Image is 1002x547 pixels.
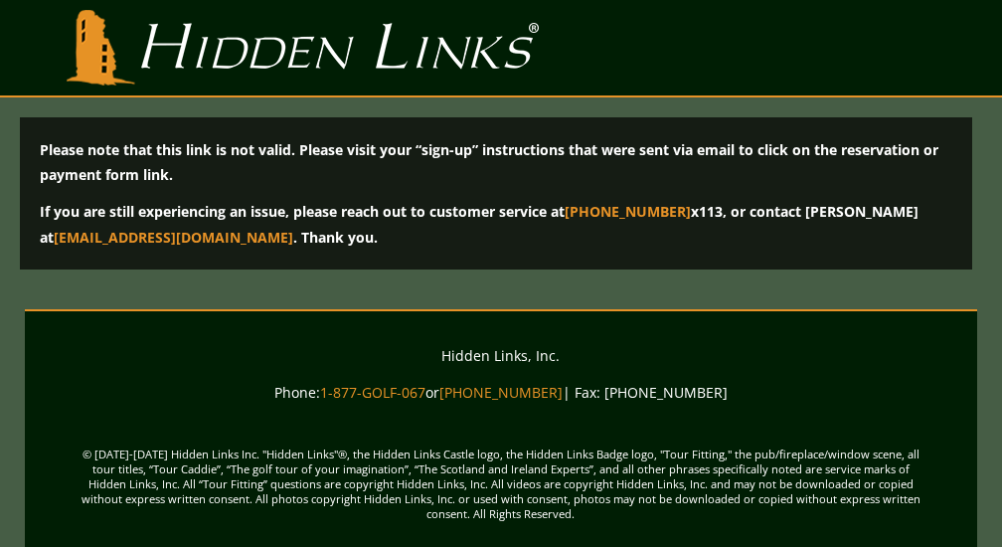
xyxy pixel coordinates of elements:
[40,140,938,184] strong: Please note that this link is not valid. Please visit your “sign-up” instructions that were sent ...
[30,343,972,368] p: Hidden Links, Inc.
[54,228,293,247] a: [EMAIL_ADDRESS][DOMAIN_NAME]
[40,202,918,246] strong: If you are still experiencing an issue, please reach out to customer service at x113, or contact ...
[439,383,563,402] a: [PHONE_NUMBER]
[320,383,425,402] a: 1-877-GOLF-067
[30,380,972,405] p: Phone: or | Fax: [PHONE_NUMBER]
[565,202,691,221] a: [PHONE_NUMBER]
